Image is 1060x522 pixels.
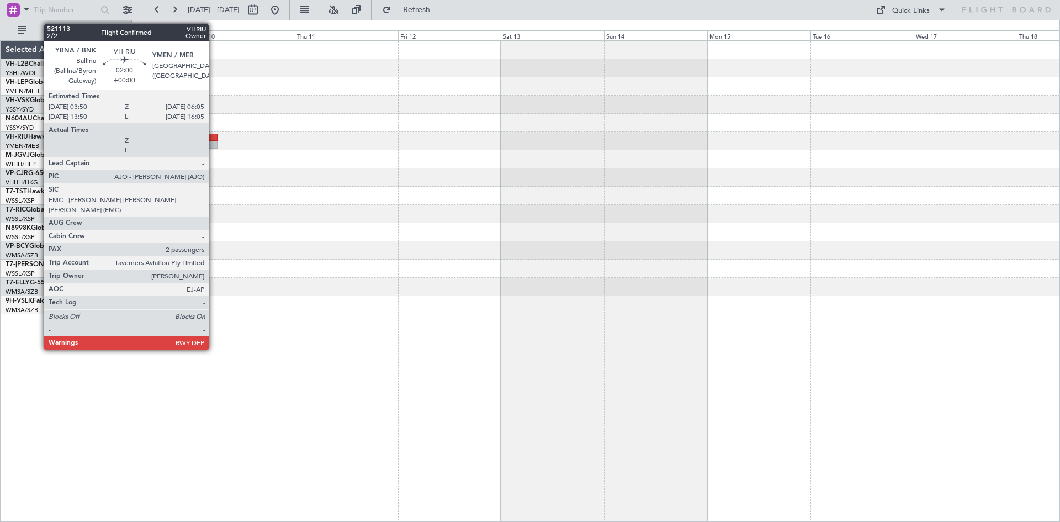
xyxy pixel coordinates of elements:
[707,30,810,40] div: Mon 15
[6,79,66,86] a: VH-LEPGlobal 6000
[6,225,31,231] span: N8998K
[6,280,49,286] a: T7-ELLYG-550
[6,225,68,231] a: N8998KGlobal 6000
[6,261,107,268] a: T7-[PERSON_NAME]Global 7500
[6,115,33,122] span: N604AU
[6,207,26,213] span: T7-RIC
[6,298,63,304] a: 9H-VSLKFalcon 7X
[6,243,29,250] span: VP-BCY
[6,152,30,159] span: M-JGVJ
[6,115,80,122] a: N604AUChallenger 604
[134,22,152,31] div: [DATE]
[377,1,443,19] button: Refresh
[914,30,1017,40] div: Wed 17
[6,170,28,177] span: VP-CJR
[6,243,67,250] a: VP-BCYGlobal 5000
[501,30,604,40] div: Sat 13
[6,251,38,260] a: WMSA/SZB
[6,134,28,140] span: VH-RIU
[6,197,35,205] a: WSSL/XSP
[398,30,501,40] div: Fri 12
[6,280,30,286] span: T7-ELLY
[6,124,34,132] a: YSSY/SYD
[6,69,37,77] a: YSHL/WOL
[394,6,440,14] span: Refresh
[88,30,192,40] div: Tue 9
[6,97,30,104] span: VH-VSK
[6,160,36,168] a: WIHH/HLP
[6,178,38,187] a: VHHH/HKG
[192,30,295,40] div: Wed 10
[604,30,707,40] div: Sun 14
[870,1,952,19] button: Quick Links
[6,270,35,278] a: WSSL/XSP
[810,30,914,40] div: Tue 16
[6,106,34,114] a: YSSY/SYD
[6,207,63,213] a: T7-RICGlobal 6000
[6,188,27,195] span: T7-TST
[6,170,47,177] a: VP-CJRG-650
[6,61,76,67] a: VH-L2BChallenger 604
[6,298,33,304] span: 9H-VSLK
[6,61,29,67] span: VH-L2B
[892,6,930,17] div: Quick Links
[295,30,398,40] div: Thu 11
[6,233,35,241] a: WSSL/XSP
[6,97,91,104] a: VH-VSKGlobal Express XRS
[6,261,70,268] span: T7-[PERSON_NAME]
[34,2,97,18] input: Trip Number
[6,134,74,140] a: VH-RIUHawker 800XP
[6,152,67,159] a: M-JGVJGlobal 5000
[6,215,35,223] a: WSSL/XSP
[6,87,39,96] a: YMEN/MEB
[6,188,73,195] a: T7-TSTHawker 900XP
[6,306,38,314] a: WMSA/SZB
[6,288,38,296] a: WMSA/SZB
[6,142,39,150] a: YMEN/MEB
[29,27,116,34] span: All Aircraft
[6,79,28,86] span: VH-LEP
[12,22,120,39] button: All Aircraft
[188,5,240,15] span: [DATE] - [DATE]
